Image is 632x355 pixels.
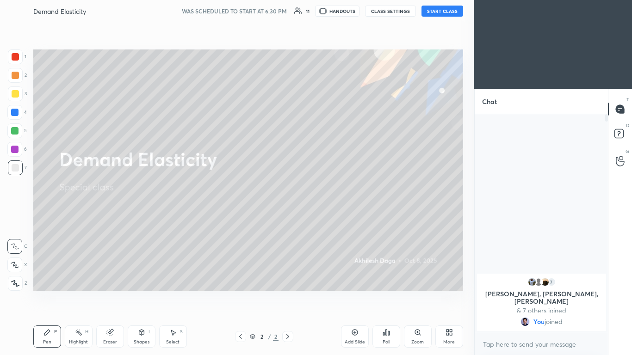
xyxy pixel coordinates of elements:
[7,142,27,157] div: 6
[483,307,601,314] p: & 7 others joined
[8,68,27,83] div: 2
[134,340,149,344] div: Shapes
[533,277,543,287] img: default.png
[33,7,86,16] h4: Demand Elasticity
[533,318,545,325] span: You
[383,340,390,344] div: Poll
[626,96,629,103] p: T
[315,6,359,17] button: HANDOUTS
[7,239,27,254] div: C
[103,340,117,344] div: Eraser
[411,340,424,344] div: Zoom
[182,7,287,15] h5: WAS SCHEDULED TO START AT 6:30 PM
[257,334,266,339] div: 2
[7,105,27,120] div: 4
[8,49,26,64] div: 1
[7,123,27,138] div: 5
[545,318,563,325] span: joined
[475,89,504,114] p: Chat
[54,330,57,334] div: P
[540,277,549,287] img: 73d917518c9248fa9b7c27d85bd7e3e5.jpg
[268,334,271,339] div: /
[273,332,279,341] div: 2
[7,257,27,272] div: X
[306,9,310,13] div: 11
[365,6,416,17] button: CLASS SETTINGS
[626,148,629,155] p: G
[527,277,536,287] img: 943dad87eabb45438cd5204a8cec5925.jpg
[421,6,463,17] button: START CLASS
[443,340,455,344] div: More
[8,86,27,101] div: 3
[149,330,151,334] div: L
[483,290,601,305] p: [PERSON_NAME], [PERSON_NAME], [PERSON_NAME]
[85,330,88,334] div: H
[8,276,27,291] div: Z
[520,317,530,326] img: 5f78e08646bc44f99abb663be3a7d85a.jpg
[69,340,88,344] div: Highlight
[345,340,365,344] div: Add Slide
[43,340,51,344] div: Pen
[475,272,608,333] div: grid
[626,122,629,129] p: D
[180,330,183,334] div: S
[166,340,180,344] div: Select
[546,277,556,287] div: 7
[8,160,27,175] div: 7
